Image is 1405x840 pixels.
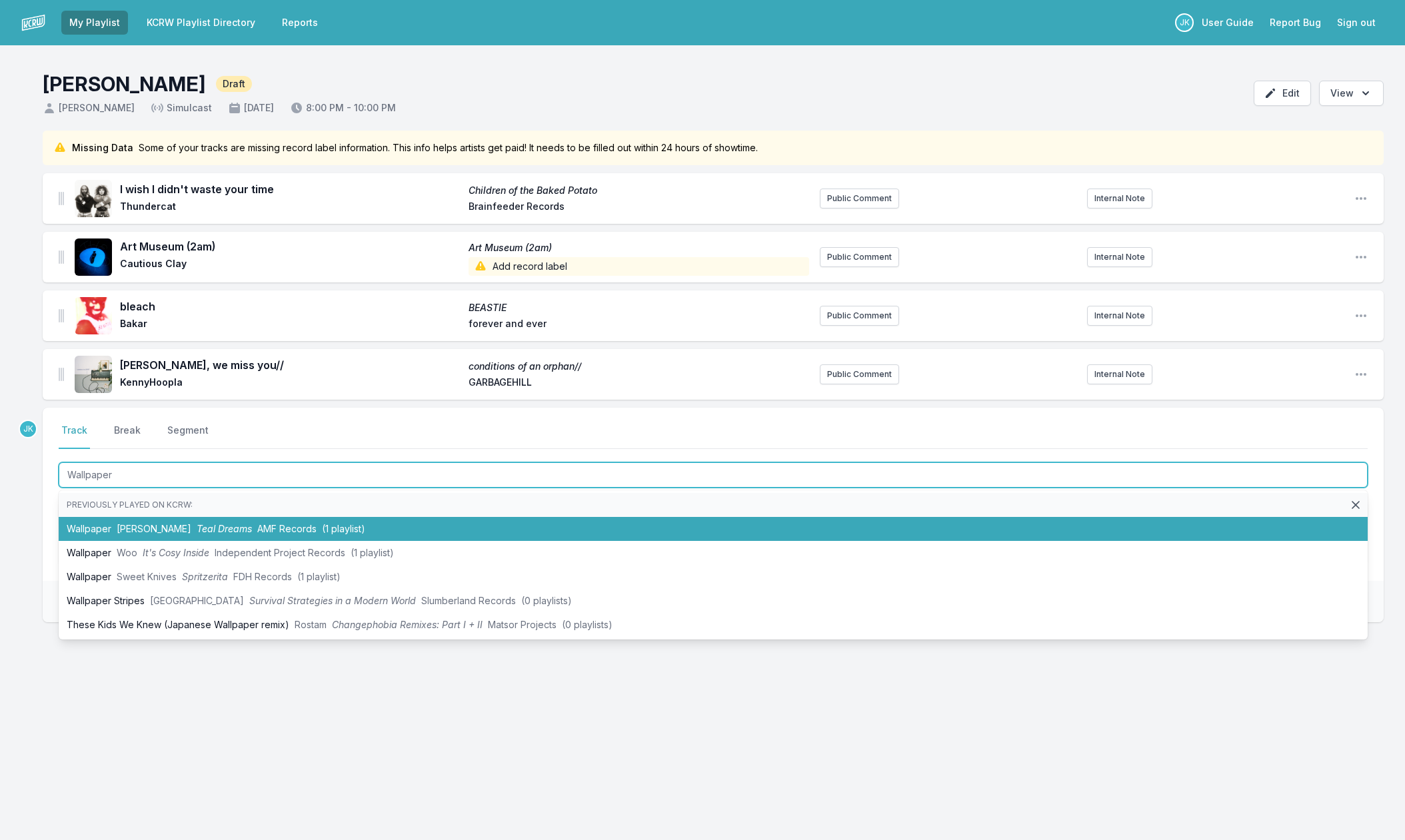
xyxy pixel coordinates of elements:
span: Thundercat [120,200,461,216]
img: Drag Handle [59,250,64,264]
button: Open playlist item options [1354,309,1368,322]
img: Art Museum (2am) [75,238,112,276]
span: Brainfeeder Records [469,200,809,216]
span: (0 playlists) [562,619,613,630]
span: Cautious Clay [120,257,461,276]
span: Sweet Knives [117,571,177,582]
span: (1 playlist) [351,547,394,558]
span: It's Cosy Inside [143,547,209,558]
li: Wallpaper [59,565,1368,589]
span: BEASTIE [469,301,809,314]
button: Public Comment [820,247,899,267]
span: Art Museum (2am) [120,238,461,254]
span: Spritzerita [182,571,228,582]
button: Open options [1319,81,1384,106]
img: BEASTIE [75,297,112,334]
span: Bakar [120,317,461,333]
span: [DATE] [228,101,274,115]
button: Open playlist item options [1354,250,1368,264]
li: Previously played on KCRW: [59,493,1368,517]
button: Internal Note [1087,189,1152,209]
button: Open playlist item options [1354,368,1368,381]
button: Public Comment [820,364,899,384]
span: Missing Data [72,141,133,155]
li: Wallpaper [59,541,1368,565]
span: AMF Records [257,523,317,534]
span: Teal Dreams [197,523,252,534]
span: [PERSON_NAME] [117,523,191,534]
a: My Playlist [61,11,128,35]
span: conditions of an orphan// [469,360,809,373]
span: Art Museum (2am) [469,241,809,254]
button: Public Comment [820,189,899,209]
a: KCRW Playlist Directory [139,11,263,35]
button: Internal Note [1087,247,1152,267]
button: Sign out [1329,11,1384,35]
span: bleach [120,298,461,314]
span: Slumberland Records [421,595,516,606]
button: Break [111,424,143,449]
img: Drag Handle [59,192,64,205]
span: Independent Project Records [215,547,345,558]
span: (0 playlists) [521,595,572,606]
li: Wallpaper [59,517,1368,541]
img: Drag Handle [59,368,64,381]
span: Add record label [469,257,809,276]
button: Open playlist item options [1354,192,1368,205]
span: FDH Records [233,571,292,582]
span: (1 playlist) [322,523,365,534]
img: Children of the Baked Potato [75,180,112,217]
span: GARBAGEHILL [469,376,809,392]
span: forever and ever [469,317,809,333]
span: [PERSON_NAME] [43,101,135,115]
button: Edit [1254,81,1311,106]
span: Rostam [295,619,327,630]
span: [PERSON_NAME], we miss you// [120,357,461,373]
p: Jason Kramer [1175,13,1194,32]
span: (1 playlist) [297,571,341,582]
img: logo-white-87cec1fa9cbef997252546196dc51331.png [21,11,45,35]
input: Track Title [59,462,1368,488]
a: Report Bug [1262,11,1329,35]
button: Internal Note [1087,364,1152,384]
span: Some of your tracks are missing record label information. This info helps artists get paid! It ne... [139,141,758,155]
span: Simulcast [151,101,212,115]
span: [GEOGRAPHIC_DATA] [150,595,244,606]
img: conditions of an orphan// [75,356,112,393]
span: Matsor Projects [488,619,557,630]
li: Wallpaper Stripes [59,589,1368,613]
img: Drag Handle [59,309,64,322]
h1: [PERSON_NAME] [43,72,205,96]
button: Internal Note [1087,306,1152,326]
a: User Guide [1194,11,1262,35]
span: I wish I didn't waste your time [120,181,461,197]
a: Reports [274,11,326,35]
button: Public Comment [820,306,899,326]
span: Children of the Baked Potato [469,184,809,197]
span: Changephobia Remixes: Part I + II [332,619,483,630]
span: Woo [117,547,137,558]
span: KennyHoopla [120,376,461,392]
button: Segment [165,424,211,449]
button: Track [59,424,90,449]
span: Draft [216,76,252,92]
li: These Kids We Knew (Japanese Wallpaper remix) [59,613,1368,637]
span: Survival Strategies in a Modern World [249,595,416,606]
span: 8:00 PM - 10:00 PM [290,101,396,115]
p: Jason Kramer [19,420,37,438]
